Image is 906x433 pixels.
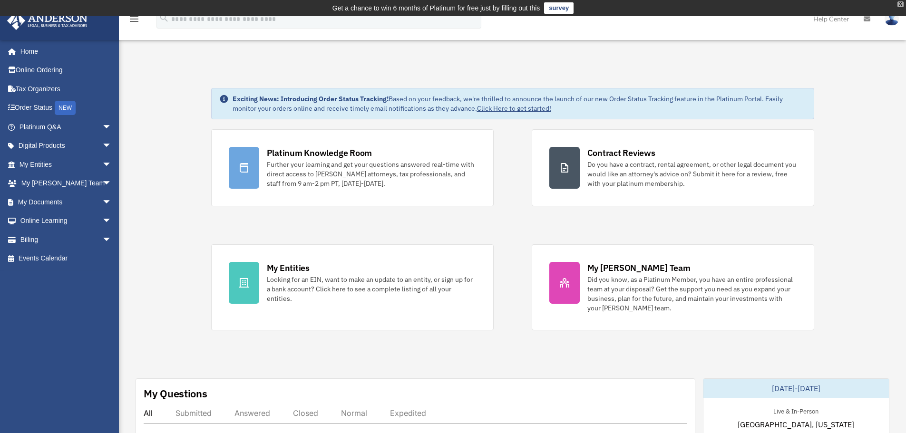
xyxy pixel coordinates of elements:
img: Anderson Advisors Platinum Portal [4,11,90,30]
div: Based on your feedback, we're thrilled to announce the launch of our new Order Status Tracking fe... [233,94,806,113]
div: Do you have a contract, rental agreement, or other legal document you would like an attorney's ad... [587,160,797,188]
div: My [PERSON_NAME] Team [587,262,691,274]
a: My [PERSON_NAME] Team Did you know, as a Platinum Member, you have an entire professional team at... [532,244,814,330]
i: search [159,13,169,23]
a: Events Calendar [7,249,126,268]
a: Tax Organizers [7,79,126,98]
div: Closed [293,408,318,418]
div: Get a chance to win 6 months of Platinum for free just by filling out this [332,2,540,14]
a: My [PERSON_NAME] Teamarrow_drop_down [7,174,126,193]
a: Platinum Knowledge Room Further your learning and get your questions answered real-time with dire... [211,129,494,206]
a: Billingarrow_drop_down [7,230,126,249]
a: Click Here to get started! [477,104,551,113]
a: Platinum Q&Aarrow_drop_down [7,117,126,136]
a: Online Learningarrow_drop_down [7,212,126,231]
span: arrow_drop_down [102,174,121,193]
div: Platinum Knowledge Room [267,147,372,159]
img: User Pic [885,12,899,26]
span: arrow_drop_down [102,212,121,231]
a: menu [128,17,140,25]
a: Home [7,42,121,61]
span: arrow_drop_down [102,136,121,156]
a: Order StatusNEW [7,98,126,118]
a: survey [544,2,574,14]
div: My Questions [144,386,207,401]
i: menu [128,13,140,25]
span: arrow_drop_down [102,117,121,137]
a: My Documentsarrow_drop_down [7,192,126,212]
div: Submitted [175,408,212,418]
div: Contract Reviews [587,147,655,159]
a: Online Ordering [7,61,126,80]
span: arrow_drop_down [102,230,121,250]
div: Did you know, as a Platinum Member, you have an entire professional team at your disposal? Get th... [587,275,797,313]
a: Digital Productsarrow_drop_down [7,136,126,155]
span: arrow_drop_down [102,155,121,174]
div: NEW [55,101,76,115]
strong: Exciting News: Introducing Order Status Tracking! [233,95,389,103]
div: My Entities [267,262,310,274]
div: [DATE]-[DATE] [703,379,889,398]
div: Normal [341,408,367,418]
div: Expedited [390,408,426,418]
span: arrow_drop_down [102,192,121,212]
div: close [897,1,904,7]
div: Further your learning and get your questions answered real-time with direct access to [PERSON_NAM... [267,160,476,188]
div: All [144,408,153,418]
a: My Entities Looking for an EIN, want to make an update to an entity, or sign up for a bank accoun... [211,244,494,330]
div: Answered [234,408,270,418]
div: Live & In-Person [766,405,826,415]
div: Looking for an EIN, want to make an update to an entity, or sign up for a bank account? Click her... [267,275,476,303]
a: Contract Reviews Do you have a contract, rental agreement, or other legal document you would like... [532,129,814,206]
a: My Entitiesarrow_drop_down [7,155,126,174]
span: [GEOGRAPHIC_DATA], [US_STATE] [738,419,854,430]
